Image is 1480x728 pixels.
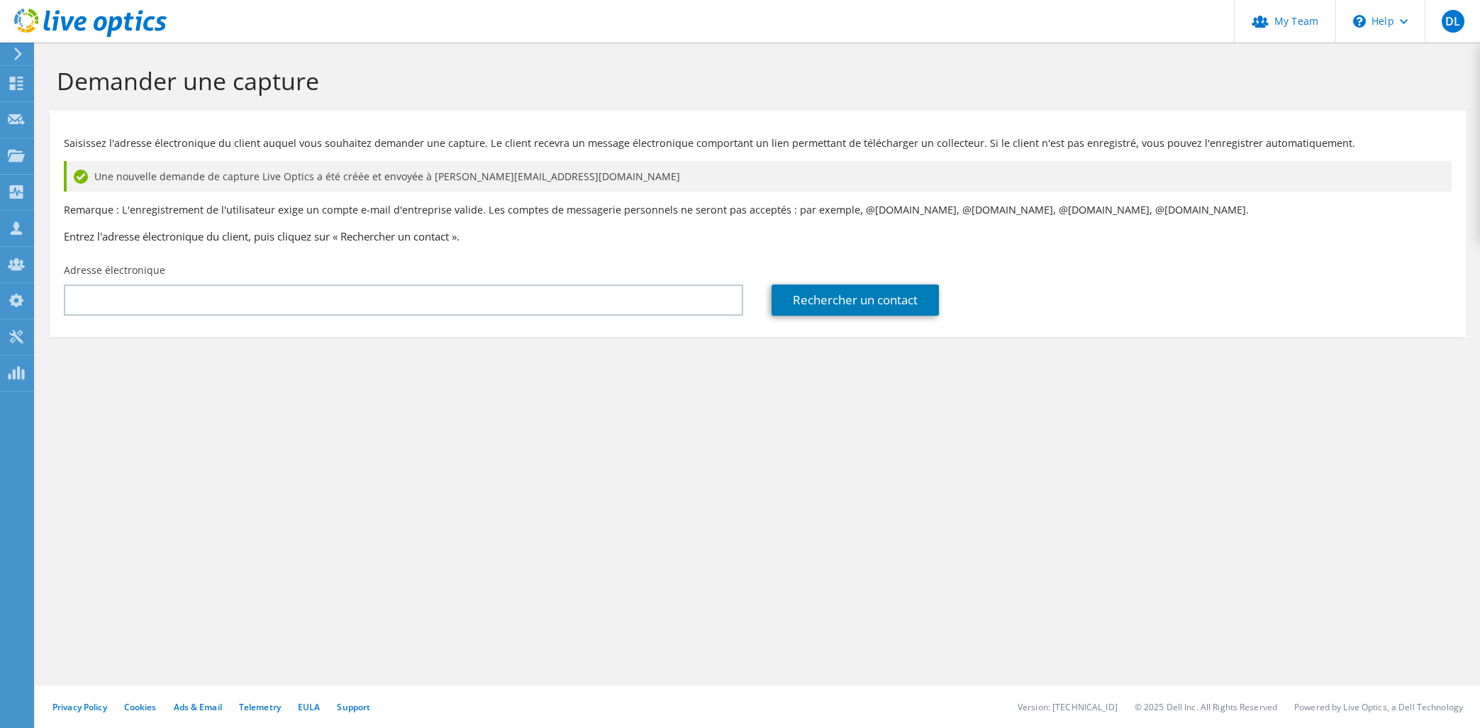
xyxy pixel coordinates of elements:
a: EULA [298,701,320,713]
span: Une nouvelle demande de capture Live Optics a été créée et envoyée à [PERSON_NAME][EMAIL_ADDRESS]... [94,169,680,184]
span: DL [1442,10,1464,33]
h3: Entrez l'adresse électronique du client, puis cliquez sur « Rechercher un contact ». [64,228,1452,244]
li: © 2025 Dell Inc. All Rights Reserved [1135,701,1277,713]
a: Cookies [124,701,157,713]
a: Privacy Policy [52,701,107,713]
li: Version: [TECHNICAL_ID] [1018,701,1118,713]
svg: \n [1353,15,1366,28]
a: Rechercher un contact [772,285,939,316]
p: Remarque : L'enregistrement de l'utilisateur exige un compte e-mail d'entreprise valide. Les comp... [64,202,1452,218]
label: Adresse électronique [64,263,165,277]
p: Saisissez l'adresse électronique du client auquel vous souhaitez demander une capture. Le client ... [64,136,1452,151]
a: Support [337,701,370,713]
a: Telemetry [239,701,281,713]
a: Ads & Email [174,701,222,713]
li: Powered by Live Optics, a Dell Technology [1294,701,1463,713]
h1: Demander une capture [57,66,1452,96]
